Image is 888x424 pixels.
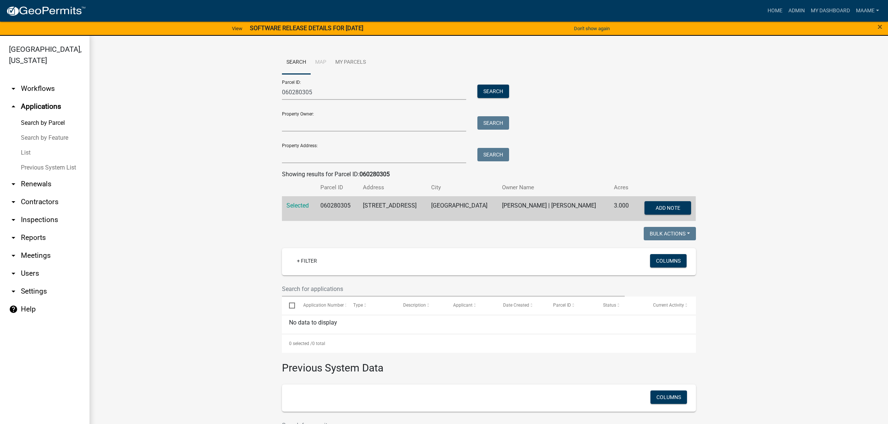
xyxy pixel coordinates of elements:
th: Owner Name [498,179,609,196]
datatable-header-cell: Parcel ID [546,297,596,314]
span: Current Activity [653,303,684,308]
div: No data to display [282,315,696,334]
td: [GEOGRAPHIC_DATA] [427,196,498,221]
datatable-header-cell: Status [596,297,646,314]
datatable-header-cell: Application Number [296,297,346,314]
td: 060280305 [316,196,358,221]
button: Don't show again [571,22,613,35]
div: Showing results for Parcel ID: [282,170,696,179]
i: arrow_drop_up [9,102,18,111]
a: Selected [286,202,309,209]
i: arrow_drop_down [9,269,18,278]
button: Search [477,116,509,130]
span: Application Number [303,303,344,308]
td: [PERSON_NAME] | [PERSON_NAME] [498,196,609,221]
input: Search for applications [282,281,625,297]
span: Type [353,303,363,308]
a: My Dashboard [808,4,853,18]
td: 3.000 [609,196,636,221]
button: Close [878,22,882,31]
button: Add Note [644,201,691,215]
strong: SOFTWARE RELEASE DETAILS FOR [DATE] [250,25,363,32]
a: Home [765,4,785,18]
th: City [427,179,498,196]
a: View [229,22,245,35]
span: Description [403,303,426,308]
i: arrow_drop_down [9,287,18,296]
datatable-header-cell: Current Activity [646,297,696,314]
datatable-header-cell: Type [346,297,396,314]
th: Acres [609,179,636,196]
th: Parcel ID [316,179,358,196]
span: 0 selected / [289,341,312,346]
button: Search [477,85,509,98]
button: Columns [650,254,687,268]
i: arrow_drop_down [9,215,18,224]
span: Status [603,303,616,308]
div: 0 total [282,334,696,353]
i: help [9,305,18,314]
i: arrow_drop_down [9,251,18,260]
a: Admin [785,4,808,18]
td: [STREET_ADDRESS] [358,196,427,221]
a: Search [282,51,311,75]
i: arrow_drop_down [9,233,18,242]
th: Address [358,179,427,196]
button: Search [477,148,509,161]
strong: 060280305 [360,171,390,178]
span: Add Note [656,205,680,211]
datatable-header-cell: Date Created [496,297,546,314]
button: Columns [650,390,687,404]
i: arrow_drop_down [9,84,18,93]
span: Parcel ID [553,303,571,308]
a: + Filter [291,254,323,268]
a: My Parcels [331,51,370,75]
i: arrow_drop_down [9,197,18,206]
i: arrow_drop_down [9,180,18,189]
button: Bulk Actions [644,227,696,240]
datatable-header-cell: Applicant [446,297,496,314]
span: Date Created [503,303,529,308]
datatable-header-cell: Description [396,297,446,314]
span: Applicant [453,303,473,308]
h3: Previous System Data [282,353,696,376]
a: Maame [853,4,882,18]
datatable-header-cell: Select [282,297,296,314]
span: × [878,22,882,32]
